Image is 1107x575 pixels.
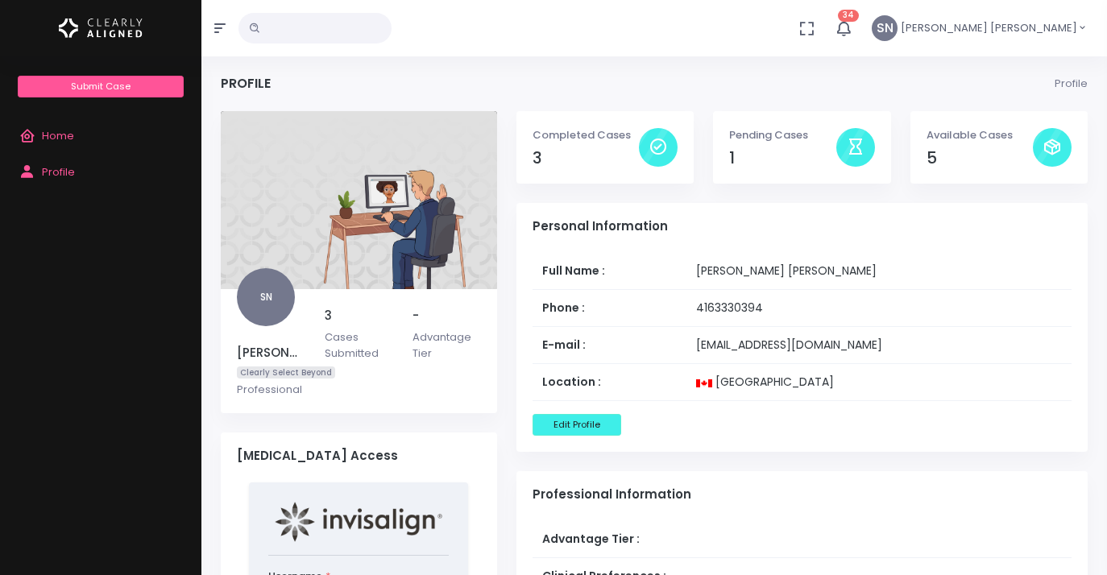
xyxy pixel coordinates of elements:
[533,127,639,143] p: Completed Cases
[533,414,621,436] button: Edit Profile
[838,10,859,22] span: 34
[237,382,305,398] p: Professional
[533,290,686,327] th: Phone :
[1055,76,1088,92] li: Profile
[686,290,1072,327] td: 4163330394
[533,521,1008,558] th: Advantage Tier :
[413,308,481,323] h5: -
[42,164,75,180] span: Profile
[533,253,686,290] th: Full Name :
[686,327,1072,364] td: [EMAIL_ADDRESS][DOMAIN_NAME]
[42,128,74,143] span: Home
[237,366,335,379] span: Clearly Select Beyond
[18,76,183,97] a: Submit Case
[71,80,131,93] span: Submit Case
[686,253,1072,290] td: [PERSON_NAME] [PERSON_NAME]
[221,76,271,91] h4: Profile
[325,329,393,361] p: Cases Submitted
[413,329,481,361] p: Advantage Tier
[901,20,1077,36] span: [PERSON_NAME] [PERSON_NAME]
[927,149,1033,168] h4: 5
[533,487,1072,502] h4: Professional Information
[325,308,393,323] h5: 3
[686,364,1072,401] td: [GEOGRAPHIC_DATA]
[533,364,686,401] th: Location :
[533,327,686,364] th: E-mail :
[237,268,295,326] span: SN
[927,127,1033,143] p: Available Cases
[237,345,305,360] h5: [PERSON_NAME] [PERSON_NAME]
[729,149,835,168] h4: 1
[237,449,481,463] h4: [MEDICAL_DATA] Access
[533,149,639,168] h4: 3
[696,379,712,387] img: ca.svg
[729,127,835,143] p: Pending Cases
[533,219,1072,234] h4: Personal Information
[59,11,143,45] img: Logo Horizontal
[872,15,898,41] span: SN
[275,502,442,542] img: invisalign-home-primary-logo.png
